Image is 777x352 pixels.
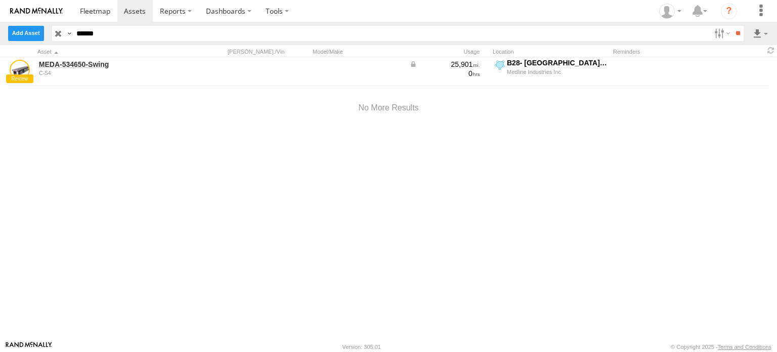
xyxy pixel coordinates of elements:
[493,58,609,86] label: Click to View Current Location
[656,4,685,19] div: Idaliz Kaminski
[10,8,63,15] img: rand-logo.svg
[507,58,608,67] div: B28- [GEOGRAPHIC_DATA], [GEOGRAPHIC_DATA]
[313,48,404,55] div: Model/Make
[409,69,480,78] div: 0
[507,68,608,75] div: Medline Industries Inc
[342,344,381,350] div: Version: 305.01
[765,46,777,56] span: Refresh
[39,70,178,76] div: undefined
[613,48,693,55] div: Reminders
[10,60,30,80] a: View Asset Details
[718,344,771,350] a: Terms and Conditions
[37,48,179,55] div: Click to Sort
[8,26,44,41] label: Create New Asset
[39,60,178,69] a: MEDA-534650-Swing
[228,48,309,55] div: [PERSON_NAME]./Vin
[721,3,737,19] i: ?
[752,26,769,41] label: Export results as...
[710,26,732,41] label: Search Filter Options
[671,344,771,350] div: © Copyright 2025 -
[493,48,609,55] div: Location
[408,48,489,55] div: Usage
[65,26,73,41] label: Search Query
[6,342,52,352] a: Visit our Website
[409,60,480,69] div: Data from Vehicle CANbus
